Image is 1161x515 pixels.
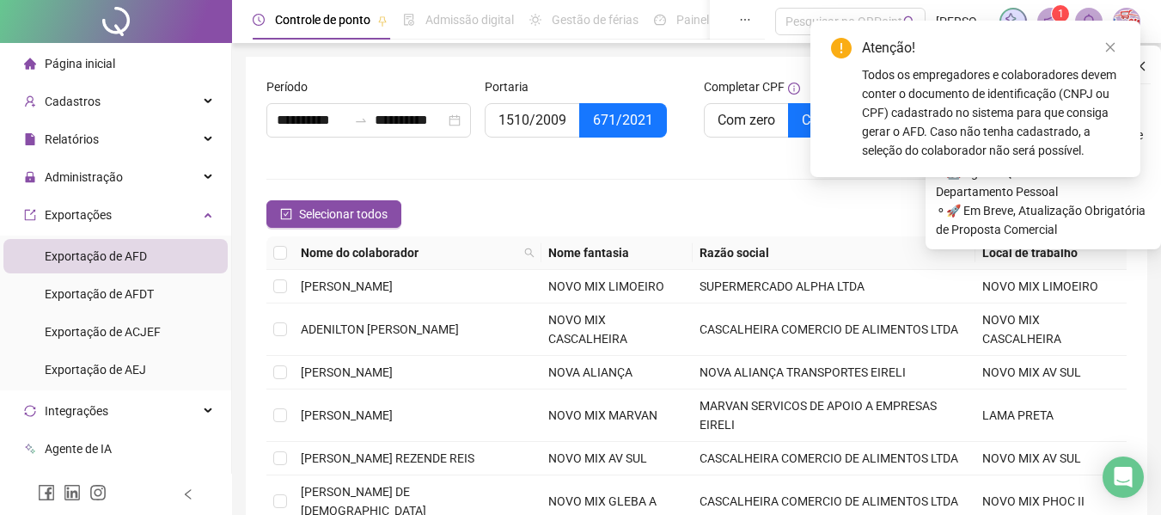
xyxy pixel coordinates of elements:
div: Open Intercom Messenger [1103,457,1144,498]
span: Exportação de AEJ [45,363,146,377]
td: MARVAN SERVICOS DE APOIO A EMPRESAS EIRELI [693,389,975,442]
td: NOVO MIX CASCALHEIRA [975,303,1127,356]
span: Admissão digital [425,13,514,27]
span: swap-right [354,113,368,127]
span: [PERSON_NAME] REZENDE REIS [301,451,474,465]
span: Exportação de AFD [45,249,147,263]
th: Razão social [693,236,975,270]
span: pushpin [377,15,388,26]
span: export [24,209,36,221]
span: Exportações [45,208,112,222]
img: 30682 [1114,9,1140,34]
td: SUPERMERCADO ALPHA LTDA [693,270,975,303]
span: [PERSON_NAME] [301,279,393,293]
span: lock [24,171,36,183]
a: Close [1101,38,1120,57]
span: sun [529,14,541,26]
span: search [524,248,535,258]
td: NOVA ALIANÇA TRANSPORTES EIRELI [693,356,975,389]
span: exclamation-circle [831,38,852,58]
span: check-square [280,208,292,220]
span: home [24,58,36,70]
td: LAMA PRETA [975,389,1127,442]
td: NOVO MIX AV SUL [975,356,1127,389]
td: CASCALHEIRA COMERCIO DE ALIMENTOS LTDA [693,303,975,356]
span: instagram [89,484,107,501]
span: Agente de IA [45,442,112,456]
span: [PERSON_NAME] [936,12,989,31]
span: [PERSON_NAME] [301,365,393,379]
td: NOVO MIX AV SUL [541,442,693,475]
th: Local de trabalho [975,236,1127,270]
span: [PERSON_NAME] [301,408,393,422]
span: Nome do colaborador [301,243,517,262]
span: user-add [24,95,36,107]
span: Exportação de AFDT [45,287,154,301]
span: ellipsis [739,14,751,26]
span: search [903,15,916,28]
td: NOVO MIX CASCALHEIRA [541,303,693,356]
span: Cadastros [45,95,101,108]
td: NOVO MIX LIMOEIRO [975,270,1127,303]
span: close [1104,41,1116,53]
span: sync [24,405,36,417]
span: Exportação de ACJEF [45,325,161,339]
button: Selecionar todos [266,200,401,228]
td: NOVO MIX LIMOEIRO [541,270,693,303]
span: info-circle [788,83,800,95]
span: search [521,240,538,266]
img: sparkle-icon.fc2bf0ac1784a2077858766a79e2daf3.svg [1004,12,1023,31]
span: 1510/2009 [498,112,566,128]
span: clock-circle [253,14,265,26]
div: Atenção! [862,38,1120,58]
span: ADENILTON [PERSON_NAME] [301,322,459,336]
span: 1 [1058,8,1064,20]
span: file-done [403,14,415,26]
span: ⚬ 🚀 Em Breve, Atualização Obrigatória de Proposta Comercial [936,201,1151,239]
span: Controle de ponto [275,13,370,27]
span: Com zero [718,112,775,128]
span: Painel do DP [676,13,743,27]
span: notification [1043,14,1059,29]
span: dashboard [654,14,666,26]
td: NOVA ALIANÇA [541,356,693,389]
span: bell [1081,14,1097,29]
span: Página inicial [45,57,115,71]
div: Todos os empregadores e colaboradores devem conter o documento de identificação (CNPJ ou CPF) cad... [862,65,1120,160]
td: NOVO MIX AV SUL [975,442,1127,475]
span: Gestão de férias [552,13,639,27]
span: linkedin [64,484,81,501]
td: CASCALHEIRA COMERCIO DE ALIMENTOS LTDA [693,442,975,475]
span: 671/2021 [593,112,653,128]
sup: 1 [1052,5,1069,22]
span: Portaria [485,77,529,96]
span: close [1134,60,1146,72]
span: to [354,113,368,127]
span: Selecionar todos [299,205,388,224]
span: file [24,133,36,145]
span: Completar CPF [704,77,785,96]
span: left [182,488,194,500]
span: facebook [38,484,55,501]
span: Período [266,77,308,96]
td: NOVO MIX MARVAN [541,389,693,442]
span: Administração [45,170,123,184]
span: Com espaço [802,112,877,128]
th: Nome fantasia [541,236,693,270]
span: Relatórios [45,132,99,146]
span: Integrações [45,404,108,418]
